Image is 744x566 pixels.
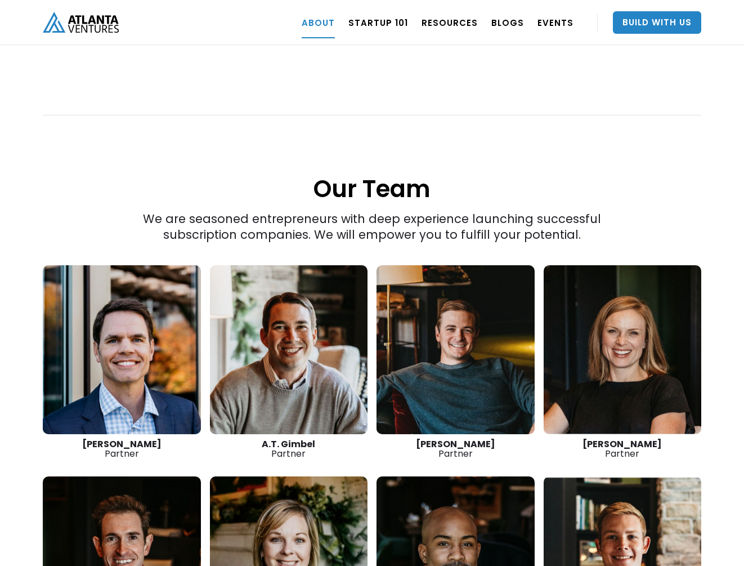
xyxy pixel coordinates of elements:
strong: [PERSON_NAME] [82,438,162,451]
div: Partner [210,439,368,458]
div: Partner [43,439,201,458]
strong: [PERSON_NAME] [416,438,495,451]
a: Build With Us [613,11,701,34]
div: Partner [377,439,535,458]
strong: [PERSON_NAME] [582,438,662,451]
a: EVENTS [537,7,573,38]
div: Partner [544,439,702,458]
a: ABOUT [302,7,335,38]
strong: A.T. Gimbel [262,438,315,451]
a: Startup 101 [348,7,408,38]
a: BLOGS [491,7,524,38]
h1: Our Team [43,117,701,205]
a: RESOURCES [422,7,478,38]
